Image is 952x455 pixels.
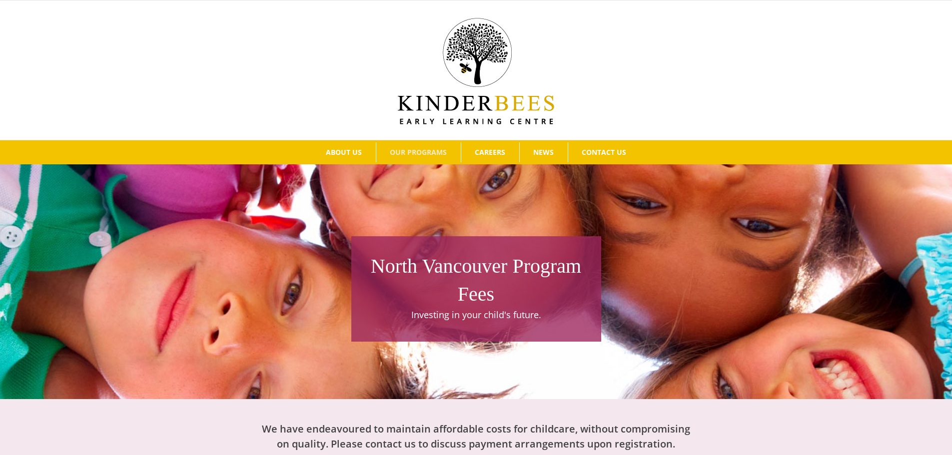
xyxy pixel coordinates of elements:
p: Investing in your child's future. [356,308,596,322]
img: Kinder Bees Logo [398,18,554,124]
a: NEWS [520,142,568,162]
h1: North Vancouver Program Fees [356,252,596,308]
span: ABOUT US [326,149,362,156]
nav: Main Menu [15,140,937,164]
a: CAREERS [461,142,519,162]
a: CONTACT US [568,142,640,162]
a: OUR PROGRAMS [376,142,461,162]
a: ABOUT US [312,142,376,162]
span: OUR PROGRAMS [390,149,447,156]
span: NEWS [533,149,554,156]
h2: We have endeavoured to maintain affordable costs for childcare, without compromising on quality. ... [256,422,696,452]
span: CONTACT US [582,149,626,156]
span: CAREERS [475,149,505,156]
